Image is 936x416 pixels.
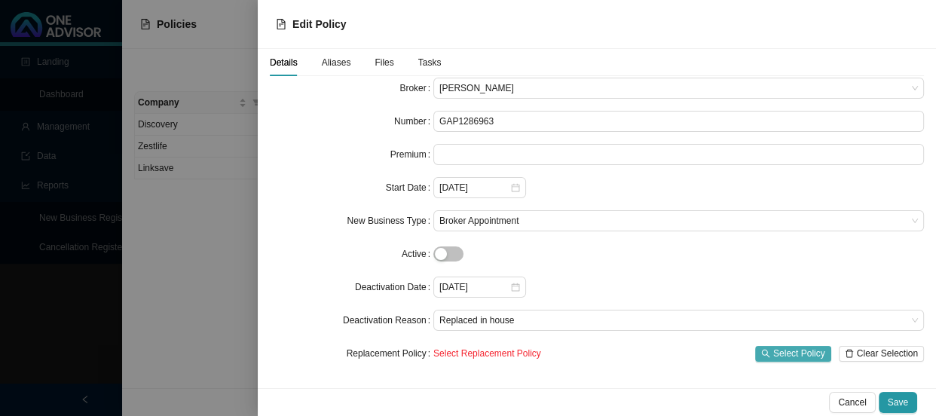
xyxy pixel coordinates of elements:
[322,58,351,67] span: Aliases
[857,346,918,361] span: Clear Selection
[399,78,433,99] label: Broker
[761,349,770,358] span: search
[347,343,433,364] label: Replacement Policy
[439,280,509,295] input: Select date
[276,19,286,29] span: file-text
[755,346,831,362] button: Select Policy
[270,58,298,67] span: Details
[386,177,433,198] label: Start Date
[375,58,393,67] span: Files
[433,348,541,359] span: Select Replacement Policy
[439,310,918,330] span: Replaced in house
[888,395,908,410] span: Save
[439,78,918,98] span: Joanne Bormann
[838,395,866,410] span: Cancel
[439,211,918,231] span: Broker Appointment
[839,346,924,362] button: Clear Selection
[347,210,433,231] label: New Business Type
[879,392,917,413] button: Save
[829,392,875,413] button: Cancel
[418,58,442,67] span: Tasks
[439,180,509,195] input: Select date
[394,111,433,132] label: Number
[845,349,854,358] span: delete
[402,243,433,265] label: Active
[390,144,433,165] label: Premium
[773,346,825,361] span: Select Policy
[292,18,347,30] span: Edit Policy
[343,310,433,331] label: Deactivation Reason
[355,277,433,298] label: Deactivation Date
